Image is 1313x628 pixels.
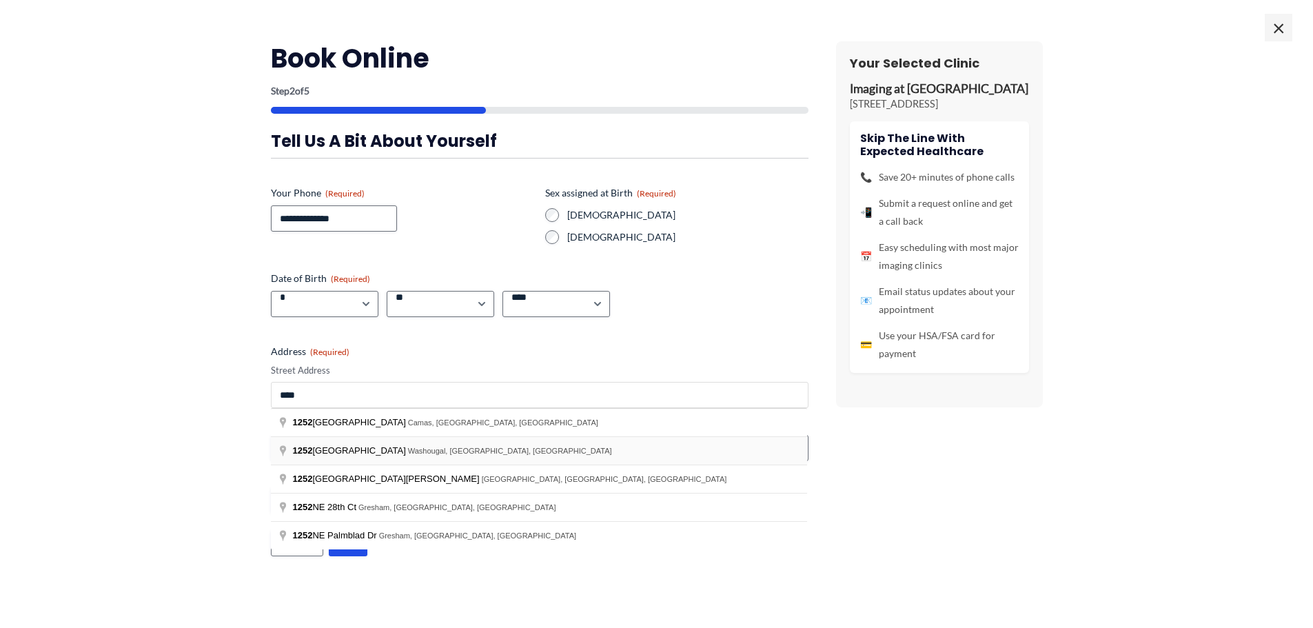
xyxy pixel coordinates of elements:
[271,86,808,96] p: Step of
[293,445,313,456] span: 1252
[293,474,313,484] span: 1252
[271,41,808,75] h2: Book Online
[379,531,576,540] span: Gresham, [GEOGRAPHIC_DATA], [GEOGRAPHIC_DATA]
[325,188,365,199] span: (Required)
[304,85,309,97] span: 5
[860,327,1019,363] li: Use your HSA/FSA card for payment
[293,530,313,540] span: 1252
[482,475,727,483] span: [GEOGRAPHIC_DATA], [GEOGRAPHIC_DATA], [GEOGRAPHIC_DATA]
[293,530,379,540] span: NE Palmblad Dr
[860,336,872,354] span: 💳
[271,364,808,377] label: Street Address
[271,345,349,358] legend: Address
[545,186,676,200] legend: Sex assigned at Birth
[408,447,612,455] span: Washougal, [GEOGRAPHIC_DATA], [GEOGRAPHIC_DATA]
[289,85,295,97] span: 2
[567,230,808,244] label: [DEMOGRAPHIC_DATA]
[860,168,872,186] span: 📞
[293,502,313,512] span: 1252
[271,130,808,152] h3: Tell us a bit about yourself
[860,132,1019,158] h4: Skip the line with Expected Healthcare
[860,247,872,265] span: 📅
[860,168,1019,186] li: Save 20+ minutes of phone calls
[408,418,598,427] span: Camas, [GEOGRAPHIC_DATA], [GEOGRAPHIC_DATA]
[860,292,872,310] span: 📧
[860,194,1019,230] li: Submit a request online and get a call back
[850,55,1029,71] h3: Your Selected Clinic
[293,417,313,427] span: 1252
[293,474,482,484] span: [GEOGRAPHIC_DATA][PERSON_NAME]
[271,186,534,200] label: Your Phone
[860,203,872,221] span: 📲
[1265,14,1292,41] span: ×
[271,272,370,285] legend: Date of Birth
[637,188,676,199] span: (Required)
[567,208,808,222] label: [DEMOGRAPHIC_DATA]
[850,81,1029,97] p: Imaging at [GEOGRAPHIC_DATA]
[293,417,408,427] span: [GEOGRAPHIC_DATA]
[860,283,1019,318] li: Email status updates about your appointment
[358,503,556,511] span: Gresham, [GEOGRAPHIC_DATA], [GEOGRAPHIC_DATA]
[860,239,1019,274] li: Easy scheduling with most major imaging clinics
[293,502,359,512] span: NE 28th Ct
[331,274,370,284] span: (Required)
[310,347,349,357] span: (Required)
[850,97,1029,111] p: [STREET_ADDRESS]
[293,445,408,456] span: [GEOGRAPHIC_DATA]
